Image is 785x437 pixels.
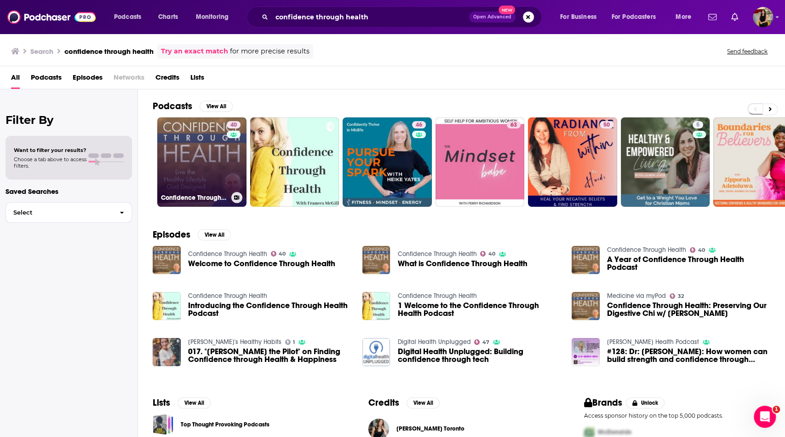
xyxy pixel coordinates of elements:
[189,10,241,24] button: open menu
[153,338,181,366] a: 017. "Maria the Pilot" on Finding Confidence through Health & Happiness
[397,292,476,300] a: Confidence Through Health
[161,194,228,202] h3: Confidence Through Health
[153,100,233,112] a: PodcastsView All
[155,70,179,89] a: Credits
[603,121,610,130] span: 50
[200,101,233,112] button: View All
[416,121,422,130] span: 46
[469,12,516,23] button: Open AdvancedNew
[198,229,231,240] button: View All
[6,210,112,216] span: Select
[157,117,246,207] a: 40Confidence Through Health
[153,246,181,274] img: Welcome to Confidence Through Health
[397,348,561,363] span: Digital Health Unplugged: Building confidence through tech
[607,302,770,317] span: Confidence Through Health: Preserving Our Digestive Chi w/ [PERSON_NAME]
[678,294,684,298] span: 32
[753,7,773,27] img: User Profile
[255,6,550,28] div: Search podcasts, credits, & more...
[499,6,515,14] span: New
[153,100,192,112] h2: Podcasts
[153,229,231,240] a: EpisodesView All
[30,47,53,56] h3: Search
[690,247,705,253] a: 40
[753,7,773,27] span: Logged in as cassey
[488,252,495,256] span: 40
[6,202,132,223] button: Select
[607,302,770,317] a: Confidence Through Health: Preserving Our Digestive Chi w/ Dr. Angela Zeng
[190,70,204,89] a: Lists
[196,11,229,23] span: Monitoring
[397,260,527,268] a: What is Confidence Through Health
[108,10,153,24] button: open menu
[584,397,622,408] h2: Brands
[230,121,237,130] span: 40
[7,8,96,26] a: Podchaser - Follow, Share and Rate Podcasts
[114,11,141,23] span: Podcasts
[554,10,608,24] button: open menu
[412,121,426,128] a: 46
[606,10,669,24] button: open menu
[188,260,335,268] a: Welcome to Confidence Through Health
[600,121,613,128] a: 50
[362,338,390,366] img: Digital Health Unplugged: Building confidence through tech
[510,121,517,130] span: 63
[31,70,62,89] a: Podcasts
[153,292,181,320] img: Introducing the Confidence Through Health Podcast
[507,121,521,128] a: 63
[482,340,489,344] span: 47
[607,338,699,346] a: Kate Hamilton Health Podcast
[362,246,390,274] img: What is Confidence Through Health
[693,121,703,128] a: 5
[293,340,295,344] span: 1
[362,292,390,320] img: 1 Welcome to the Confidence Through Health Podcast
[435,117,525,207] a: 63
[407,397,440,408] button: View All
[754,406,776,428] iframe: Intercom live chat
[14,156,86,169] span: Choose a tab above to access filters.
[152,10,183,24] a: Charts
[188,338,281,346] a: Erika's Healthy Habits
[396,425,464,432] a: Holly Toronto
[473,15,511,19] span: Open Advanced
[6,113,132,127] h2: Filter By
[396,425,464,432] span: [PERSON_NAME] Toronto
[153,414,173,435] span: Top Thought Provoking Podcasts
[607,256,770,271] span: A Year of Confidence Through Health Podcast
[227,121,241,128] a: 40
[188,302,351,317] a: Introducing the Confidence Through Health Podcast
[271,251,286,256] a: 40
[698,248,705,252] span: 40
[158,11,178,23] span: Charts
[560,11,596,23] span: For Business
[73,70,103,89] span: Episodes
[480,251,495,256] a: 40
[607,348,770,363] span: #128: Dr: [PERSON_NAME]: How women can build strength and confidence through better [MEDICAL_DATA...
[572,246,600,274] img: A Year of Confidence Through Health Podcast
[612,11,656,23] span: For Podcasters
[181,420,269,430] a: Top Thought Provoking Podcasts
[753,7,773,27] button: Show profile menu
[188,348,351,363] span: 017. "[PERSON_NAME] the Pilot" on Finding Confidence through Health & Happiness
[728,9,742,25] a: Show notifications dropdown
[474,339,489,345] a: 47
[161,46,228,57] a: Try an exact match
[153,397,211,408] a: ListsView All
[669,10,703,24] button: open menu
[64,47,154,56] h3: confidence through health
[572,292,600,320] a: Confidence Through Health: Preserving Our Digestive Chi w/ Dr. Angela Zeng
[607,348,770,363] a: #128: Dr: Courtney Johnson: How women can build strength and confidence through better pelvic flo...
[528,117,617,207] a: 50
[773,406,780,413] span: 1
[114,70,144,89] span: Networks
